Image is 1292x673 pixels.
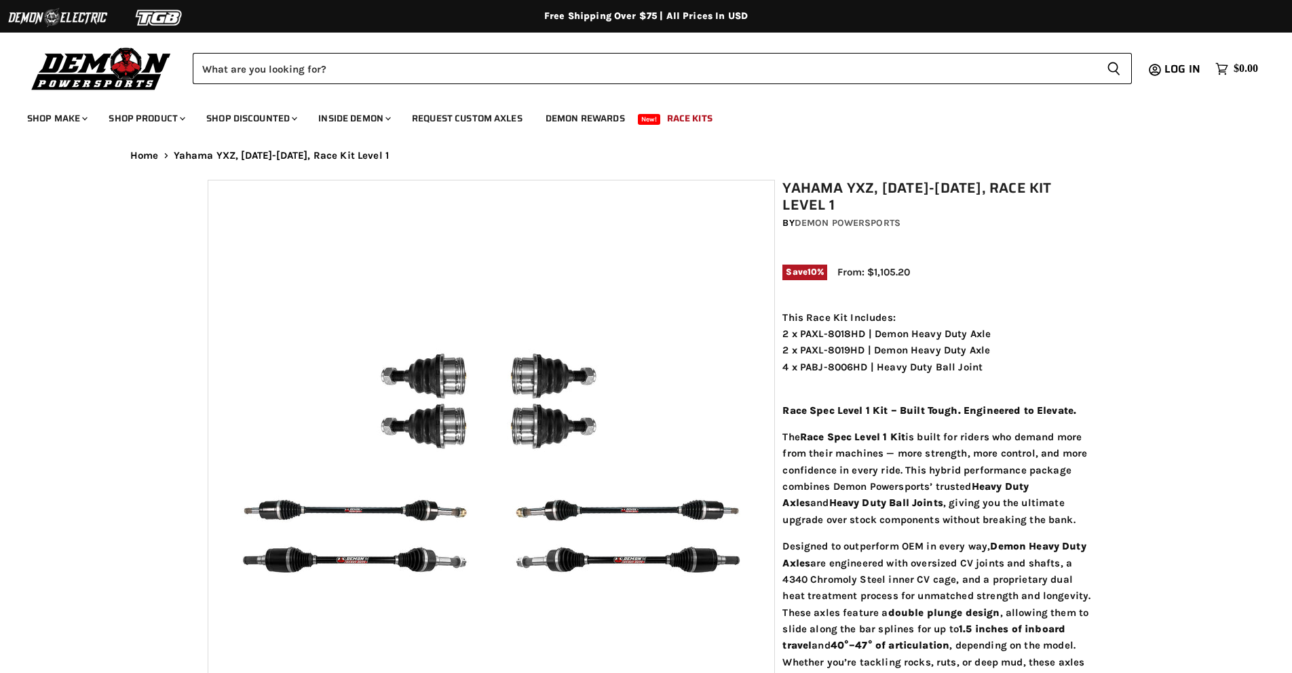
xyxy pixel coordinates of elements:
[130,150,159,161] a: Home
[103,10,1189,22] div: Free Shipping Over $75 | All Prices In USD
[174,150,389,161] span: Yahama YXZ, [DATE]-[DATE], Race Kit Level 1
[17,99,1255,132] ul: Main menu
[193,53,1096,84] input: Search
[657,104,723,132] a: Race Kits
[800,431,905,443] b: Race Spec Level 1 Kit
[829,497,943,509] b: Heavy Duty Ball Joints
[109,5,210,31] img: TGB Logo 2
[782,429,1092,528] p: The is built for riders who demand more from their machines — more strength, more control, and mo...
[1164,60,1200,77] span: Log in
[795,217,900,229] a: Demon Powersports
[193,53,1132,84] form: Product
[782,216,1092,231] div: by
[535,104,635,132] a: Demon Rewards
[27,44,176,92] img: Demon Powersports
[103,150,1189,161] nav: Breadcrumbs
[98,104,193,132] a: Shop Product
[831,639,949,651] b: 40°–47° of articulation
[782,180,1092,214] h1: Yahama YXZ, [DATE]-[DATE], Race Kit Level 1
[1234,62,1258,75] span: $0.00
[782,540,1086,569] b: Demon Heavy Duty Axles
[196,104,305,132] a: Shop Discounted
[888,607,1000,619] b: double plunge design
[837,266,910,278] span: From: $1,105.20
[782,326,1092,375] div: 2 x PAXL-8018HD | Demon Heavy Duty Axle 2 x PAXL-8019HD | Demon Heavy Duty Axle 4 x PABJ-8006HD |...
[638,114,661,125] span: New!
[1209,59,1265,79] a: $0.00
[807,267,817,277] span: 10
[1096,53,1132,84] button: Search
[782,309,1092,326] div: This Race Kit Includes:
[782,265,827,280] span: Save %
[308,104,399,132] a: Inside Demon
[17,104,96,132] a: Shop Make
[7,5,109,31] img: Demon Electric Logo 2
[782,404,1076,417] b: Race Spec Level 1 Kit – Built Tough. Engineered to Elevate.
[1158,63,1209,75] a: Log in
[402,104,533,132] a: Request Custom Axles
